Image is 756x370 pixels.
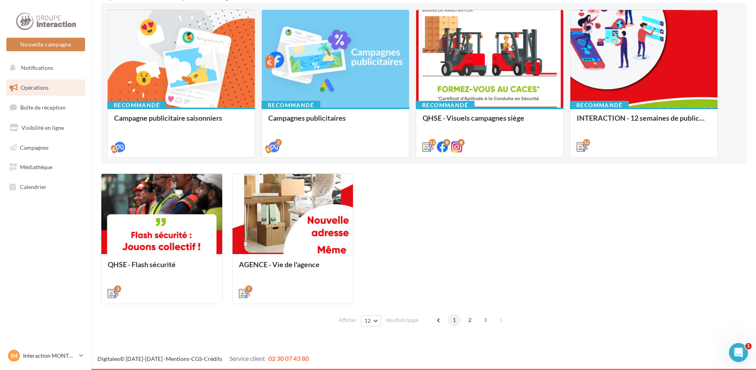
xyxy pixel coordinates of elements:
[204,355,222,362] a: Crédits
[5,119,87,136] a: Visibilité en ligne
[5,60,83,76] button: Notifications
[268,355,309,362] span: 02 30 07 43 80
[5,99,87,116] a: Boîte de réception
[361,315,381,326] button: 12
[20,144,48,150] span: Campagnes
[745,343,752,349] span: 1
[21,64,53,71] span: Notifications
[97,355,120,362] a: Digitaleo
[275,139,282,146] div: 2
[429,139,436,146] div: 12
[262,101,320,110] div: Recommandé
[386,316,419,324] span: résultats/page
[570,101,629,110] div: Recommandé
[448,314,461,326] span: 1
[5,159,87,175] a: Médiathèque
[364,318,371,324] span: 12
[114,114,248,130] div: Campagne publicitaire saisonniers
[20,183,47,190] span: Calendrier
[11,352,17,360] span: IM
[6,348,85,363] a: IM Interaction MONTPELLIER
[5,179,87,195] a: Calendrier
[423,114,557,130] div: QHSE - Visuels campagnes siège
[23,352,76,360] p: Interaction MONTPELLIER
[5,139,87,156] a: Campagnes
[166,355,189,362] a: Mentions
[21,124,64,131] span: Visibilité en ligne
[20,164,52,170] span: Médiathèque
[5,79,87,96] a: Opérations
[229,355,265,362] span: Service client
[457,139,465,146] div: 8
[443,139,450,146] div: 8
[107,101,166,110] div: Recommandé
[729,343,748,362] iframe: Intercom live chat
[268,114,403,130] div: Campagnes publicitaires
[114,285,121,293] div: 3
[339,316,357,324] span: Afficher
[416,101,475,110] div: Recommandé
[20,104,66,111] span: Boîte de réception
[239,260,347,276] div: AGENCE - Vie de l'agence
[479,314,492,326] span: 3
[108,260,216,276] div: QHSE - Flash sécurité
[6,38,85,51] button: Nouvelle campagne
[21,84,48,91] span: Opérations
[463,314,476,326] span: 2
[191,355,202,362] a: CGS
[97,355,309,362] span: © [DATE]-[DATE] - - -
[577,114,711,130] div: INTERACTION - 12 semaines de publication
[583,139,590,146] div: 12
[245,285,252,293] div: 7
